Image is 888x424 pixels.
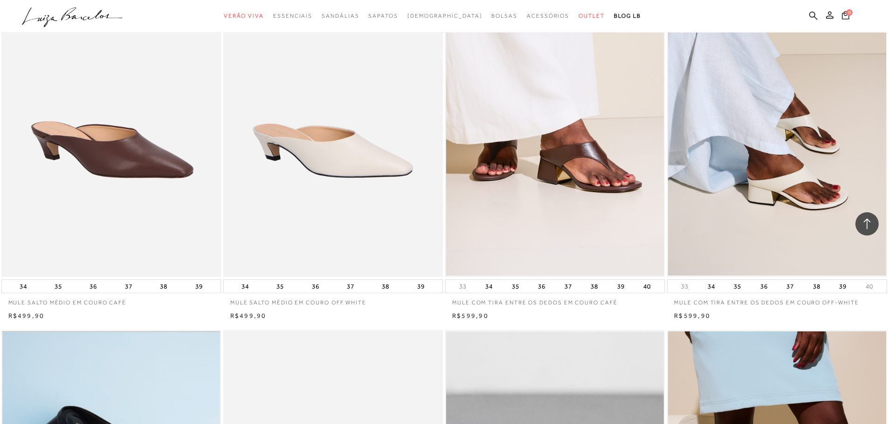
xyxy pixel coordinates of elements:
button: 39 [614,280,627,293]
button: 38 [588,280,601,293]
button: 40 [640,280,654,293]
button: 37 [344,280,357,293]
button: 39 [836,280,849,293]
a: categoryNavScreenReaderText [368,7,398,25]
button: 35 [274,280,287,293]
span: R$499,90 [8,312,45,319]
button: 38 [157,280,170,293]
a: categoryNavScreenReaderText [527,7,569,25]
button: 33 [456,282,469,291]
span: [DEMOGRAPHIC_DATA] [407,13,482,19]
button: 33 [678,282,691,291]
button: 36 [87,280,100,293]
button: 36 [757,280,771,293]
button: 35 [731,280,744,293]
button: 37 [784,280,797,293]
span: 0 [846,9,853,16]
a: categoryNavScreenReaderText [491,7,517,25]
button: 36 [309,280,322,293]
a: noSubCategoriesText [407,7,482,25]
button: 38 [810,280,823,293]
span: BLOG LB [614,13,641,19]
span: Sapatos [368,13,398,19]
a: categoryNavScreenReaderText [322,7,359,25]
a: MULE SALTO MÉDIO EM COURO CAFÉ [1,293,221,307]
button: 40 [863,282,876,291]
span: Outlet [578,13,605,19]
span: Sandálias [322,13,359,19]
button: 36 [535,280,548,293]
span: R$499,90 [230,312,267,319]
a: categoryNavScreenReaderText [578,7,605,25]
button: 35 [52,280,65,293]
button: 37 [562,280,575,293]
span: R$599,90 [674,312,710,319]
a: categoryNavScreenReaderText [273,7,312,25]
span: Acessórios [527,13,569,19]
button: 37 [122,280,135,293]
button: 39 [193,280,206,293]
a: MULE COM TIRA ENTRE OS DEDOS EM COURO OFF-WHITE [667,293,887,307]
button: 38 [379,280,392,293]
span: Essenciais [273,13,312,19]
button: 34 [17,280,30,293]
button: 34 [482,280,496,293]
button: 35 [509,280,522,293]
span: R$599,90 [452,312,489,319]
button: 34 [705,280,718,293]
button: 39 [414,280,427,293]
span: Bolsas [491,13,517,19]
a: BLOG LB [614,7,641,25]
button: 34 [239,280,252,293]
span: Verão Viva [224,13,264,19]
a: categoryNavScreenReaderText [224,7,264,25]
a: MULE COM TIRA ENTRE OS DEDOS EM COURO CAFÉ [445,293,665,307]
a: MULE SALTO MÉDIO EM COURO OFF WHITE [223,293,443,307]
button: 0 [839,10,852,23]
